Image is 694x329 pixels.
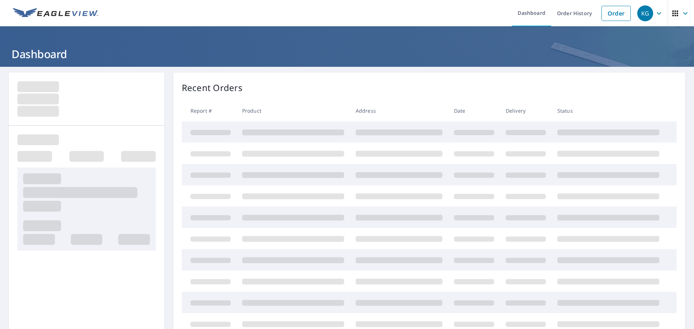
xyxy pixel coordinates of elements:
[350,100,448,121] th: Address
[500,100,552,121] th: Delivery
[637,5,653,21] div: KG
[182,100,236,121] th: Report #
[601,6,631,21] a: Order
[13,8,98,19] img: EV Logo
[552,100,665,121] th: Status
[182,81,243,94] p: Recent Orders
[9,47,685,61] h1: Dashboard
[448,100,500,121] th: Date
[236,100,350,121] th: Product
